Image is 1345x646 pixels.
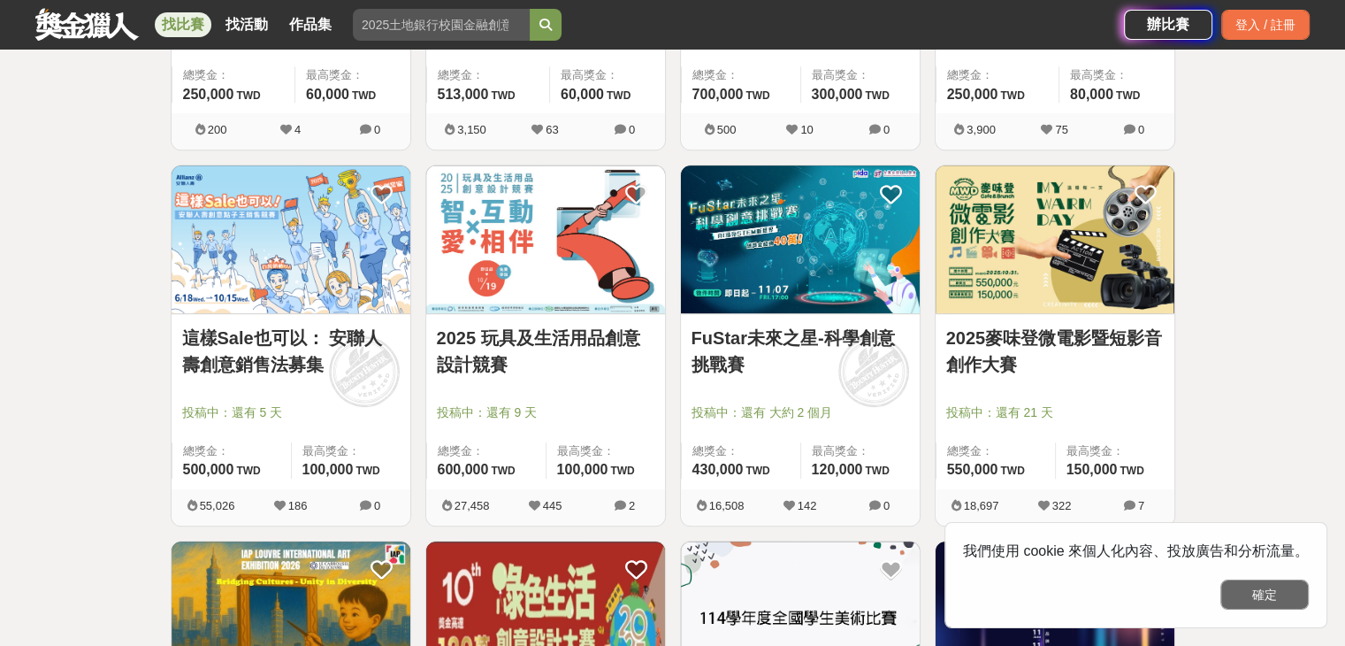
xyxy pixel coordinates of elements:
span: 63 [546,123,558,136]
input: 2025土地銀行校園金融創意挑戰賽：從你出發 開啟智慧金融新頁 [353,9,530,41]
span: 500,000 [183,462,234,477]
span: TWD [1000,465,1024,477]
img: Cover Image [172,165,410,313]
img: Cover Image [426,165,665,313]
span: 4 [294,123,301,136]
span: 0 [1138,123,1144,136]
span: 最高獎金： [561,66,654,84]
span: 最高獎金： [302,442,400,460]
span: 250,000 [183,87,234,102]
span: 18,697 [964,499,999,512]
span: 16,508 [709,499,745,512]
span: 300,000 [812,87,863,102]
a: Cover Image [936,165,1174,314]
a: Cover Image [426,165,665,314]
a: Cover Image [172,165,410,314]
img: Cover Image [681,165,920,313]
span: 60,000 [561,87,604,102]
span: 700,000 [692,87,744,102]
span: 186 [288,499,308,512]
span: 最高獎金： [812,66,909,84]
span: 0 [374,499,380,512]
span: 總獎金： [183,442,280,460]
span: 250,000 [947,87,998,102]
img: Cover Image [936,165,1174,313]
span: TWD [355,465,379,477]
span: TWD [865,465,889,477]
span: 總獎金： [947,442,1044,460]
span: TWD [352,89,376,102]
span: 142 [798,499,817,512]
span: TWD [865,89,889,102]
span: 600,000 [438,462,489,477]
span: 80,000 [1070,87,1113,102]
a: Cover Image [681,165,920,314]
span: 總獎金： [438,66,539,84]
span: 27,458 [455,499,490,512]
span: 最高獎金： [557,442,654,460]
div: 登入 / 註冊 [1221,10,1310,40]
span: 0 [883,123,890,136]
span: 總獎金： [438,442,535,460]
span: 總獎金： [692,442,790,460]
span: 投稿中：還有 9 天 [437,404,654,422]
a: FuStar未來之星-科學創意挑戰賽 [692,325,909,378]
button: 確定 [1220,580,1309,610]
span: 120,000 [812,462,863,477]
span: 75 [1055,123,1067,136]
a: 這樣Sale也可以： 安聯人壽創意銷售法募集 [182,325,400,378]
span: TWD [491,465,515,477]
span: 總獎金： [692,66,790,84]
span: TWD [236,465,260,477]
span: TWD [491,89,515,102]
span: TWD [610,465,634,477]
a: 2025麥味登微電影暨短影音創作大賽 [946,325,1164,378]
span: 總獎金： [183,66,284,84]
span: 2 [629,499,635,512]
span: 投稿中：還有 大約 2 個月 [692,404,909,422]
a: 找比賽 [155,12,211,37]
span: 最高獎金： [1070,66,1164,84]
span: TWD [745,89,769,102]
span: 550,000 [947,462,998,477]
span: 200 [208,123,227,136]
span: 500 [717,123,737,136]
a: 辦比賽 [1124,10,1212,40]
span: 最高獎金： [1066,442,1164,460]
span: 322 [1052,499,1072,512]
span: 我們使用 cookie 來個人化內容、投放廣告和分析流量。 [963,543,1309,558]
span: 0 [883,499,890,512]
span: 投稿中：還有 5 天 [182,404,400,422]
span: 0 [374,123,380,136]
a: 作品集 [282,12,339,37]
a: 2025 玩具及生活用品創意設計競賽 [437,325,654,378]
span: 10 [800,123,813,136]
span: 最高獎金： [812,442,909,460]
span: TWD [1120,465,1143,477]
span: 445 [543,499,562,512]
span: 60,000 [306,87,349,102]
span: 總獎金： [947,66,1048,84]
span: TWD [1116,89,1140,102]
span: 投稿中：還有 21 天 [946,404,1164,422]
span: 150,000 [1066,462,1118,477]
a: 找活動 [218,12,275,37]
span: 3,900 [967,123,996,136]
span: 100,000 [302,462,354,477]
span: 55,026 [200,499,235,512]
span: TWD [1000,89,1024,102]
span: TWD [236,89,260,102]
span: TWD [745,465,769,477]
span: 100,000 [557,462,608,477]
span: 0 [629,123,635,136]
span: 430,000 [692,462,744,477]
span: 513,000 [438,87,489,102]
span: 3,150 [457,123,486,136]
span: 7 [1138,499,1144,512]
span: TWD [607,89,630,102]
span: 最高獎金： [306,66,400,84]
